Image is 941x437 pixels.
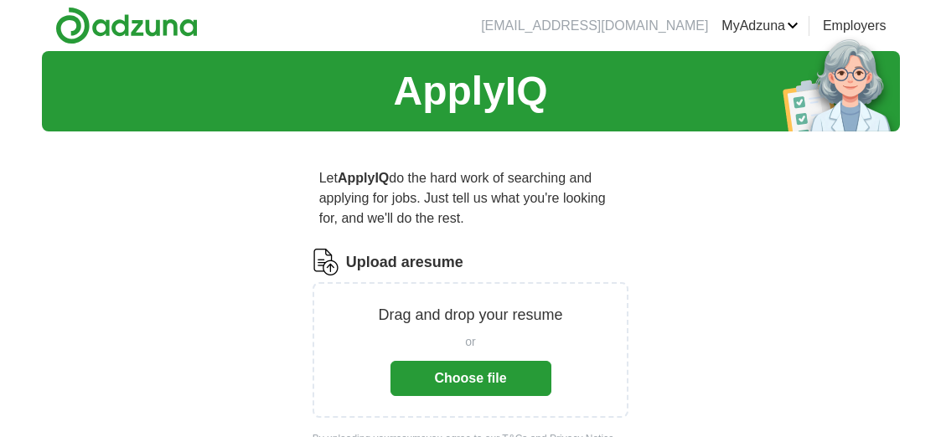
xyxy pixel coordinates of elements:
p: Drag and drop your resume [378,304,562,326]
span: or [465,333,475,351]
img: CV Icon [313,249,339,275]
h1: ApplyIQ [393,61,547,121]
label: Upload a resume [346,251,463,274]
img: Adzuna logo [55,7,198,44]
a: Employers [823,16,887,36]
p: Let do the hard work of searching and applying for jobs. Just tell us what you're looking for, an... [313,162,629,235]
a: MyAdzuna [721,16,799,36]
strong: ApplyIQ [338,171,389,185]
li: [EMAIL_ADDRESS][DOMAIN_NAME] [481,16,708,36]
button: Choose file [390,361,551,396]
